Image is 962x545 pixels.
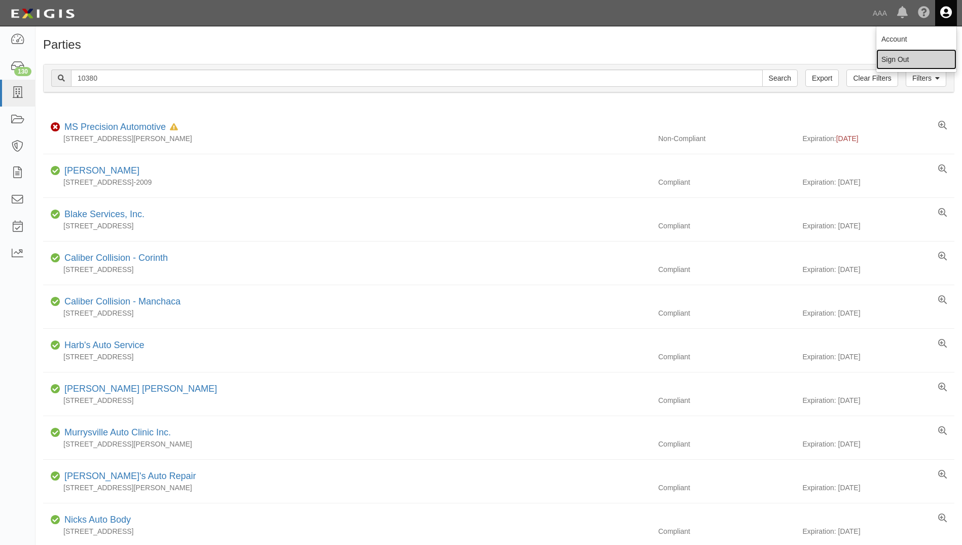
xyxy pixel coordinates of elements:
[64,427,171,437] a: Murrysville Auto Clinic Inc.
[938,295,947,305] a: View results summary
[43,221,651,231] div: [STREET_ADDRESS]
[51,517,60,524] i: Compliant
[170,124,178,131] i: In Default since 08/12/2025
[938,164,947,175] a: View results summary
[14,67,31,76] div: 130
[802,352,954,362] div: Expiration: [DATE]
[8,5,78,23] img: logo-5460c22ac91f19d4615b14bd174203de0afe785f0fc80cf4dbbc73dc1793850b.png
[906,70,946,87] a: Filters
[802,133,954,144] div: Expiration:
[802,395,954,405] div: Expiration: [DATE]
[805,70,839,87] a: Export
[51,342,60,349] i: Compliant
[43,395,651,405] div: [STREET_ADDRESS]
[64,122,166,132] a: MS Precision Automotive
[51,124,60,131] i: Non-Compliant
[876,29,956,49] a: Account
[43,38,954,51] h1: Parties
[651,439,802,449] div: Compliant
[60,295,181,309] div: Caliber Collision - Manchaca
[64,340,145,350] a: Harb's Auto Service
[60,426,171,439] div: Murrysville Auto Clinic Inc.
[868,3,892,23] a: AAA
[51,473,60,480] i: Compliant
[43,133,651,144] div: [STREET_ADDRESS][PERSON_NAME]
[938,514,947,524] a: View results summary
[64,253,168,263] a: Caliber Collision - Corinth
[938,339,947,349] a: View results summary
[60,339,145,352] div: Harb's Auto Service
[51,429,60,436] i: Compliant
[60,470,196,483] div: Nick's Auto Repair
[651,483,802,493] div: Compliant
[51,255,60,262] i: Compliant
[938,383,947,393] a: View results summary
[64,165,139,176] a: [PERSON_NAME]
[846,70,898,87] a: Clear Filters
[64,515,131,525] a: Nicks Auto Body
[938,426,947,436] a: View results summary
[64,471,196,481] a: [PERSON_NAME]'s Auto Repair
[802,526,954,536] div: Expiration: [DATE]
[51,167,60,175] i: Compliant
[762,70,798,87] input: Search
[43,352,651,362] div: [STREET_ADDRESS]
[802,264,954,275] div: Expiration: [DATE]
[802,483,954,493] div: Expiration: [DATE]
[43,264,651,275] div: [STREET_ADDRESS]
[938,252,947,262] a: View results summary
[60,164,139,178] div: Ernie Patti Olds
[651,352,802,362] div: Compliant
[60,252,168,265] div: Caliber Collision - Corinth
[802,308,954,318] div: Expiration: [DATE]
[71,70,763,87] input: Search
[43,308,651,318] div: [STREET_ADDRESS]
[64,384,217,394] a: [PERSON_NAME] [PERSON_NAME]
[43,526,651,536] div: [STREET_ADDRESS]
[938,208,947,218] a: View results summary
[43,439,651,449] div: [STREET_ADDRESS][PERSON_NAME]
[60,208,145,221] div: Blake Services, Inc.
[51,211,60,218] i: Compliant
[651,177,802,187] div: Compliant
[651,264,802,275] div: Compliant
[802,439,954,449] div: Expiration: [DATE]
[43,177,651,187] div: [STREET_ADDRESS]-2009
[836,134,859,143] span: [DATE]
[651,133,802,144] div: Non-Compliant
[64,296,181,306] a: Caliber Collision - Manchaca
[60,383,217,396] div: Herb Scott Service
[651,221,802,231] div: Compliant
[938,470,947,480] a: View results summary
[651,395,802,405] div: Compliant
[651,526,802,536] div: Compliant
[802,221,954,231] div: Expiration: [DATE]
[60,121,178,134] div: MS Precision Automotive
[43,483,651,493] div: [STREET_ADDRESS][PERSON_NAME]
[918,7,930,19] i: Help Center - Complianz
[60,514,131,527] div: Nicks Auto Body
[64,209,145,219] a: Blake Services, Inc.
[802,177,954,187] div: Expiration: [DATE]
[51,298,60,305] i: Compliant
[51,386,60,393] i: Compliant
[651,308,802,318] div: Compliant
[938,121,947,131] a: View results summary
[876,49,956,70] a: Sign Out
